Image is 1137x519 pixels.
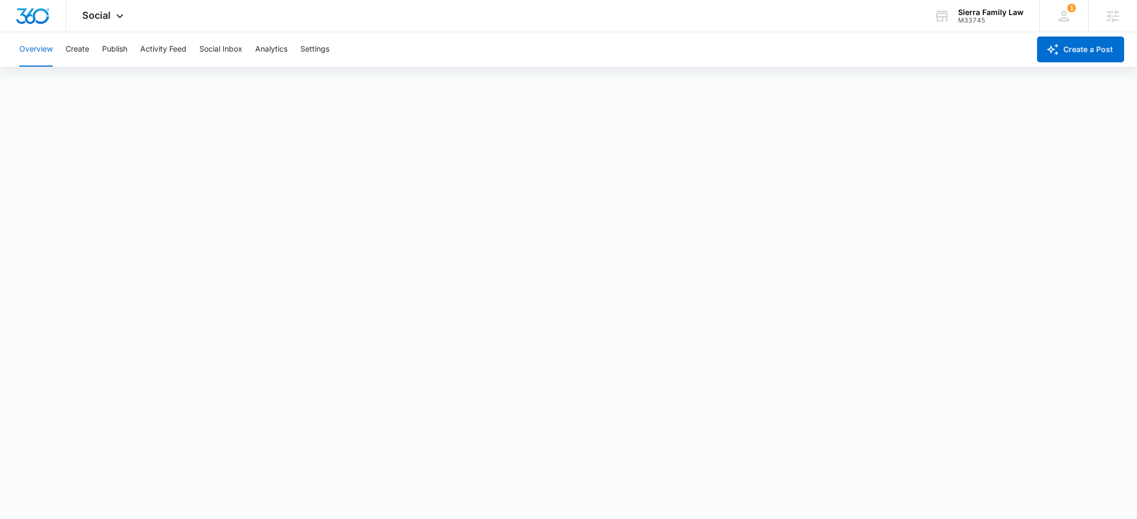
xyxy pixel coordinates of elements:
[82,10,111,21] span: Social
[1067,4,1076,12] span: 1
[1037,37,1124,62] button: Create a Post
[1067,4,1076,12] div: notifications count
[19,32,53,67] button: Overview
[66,32,89,67] button: Create
[958,8,1024,17] div: account name
[140,32,186,67] button: Activity Feed
[300,32,329,67] button: Settings
[102,32,127,67] button: Publish
[199,32,242,67] button: Social Inbox
[255,32,287,67] button: Analytics
[958,17,1024,24] div: account id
